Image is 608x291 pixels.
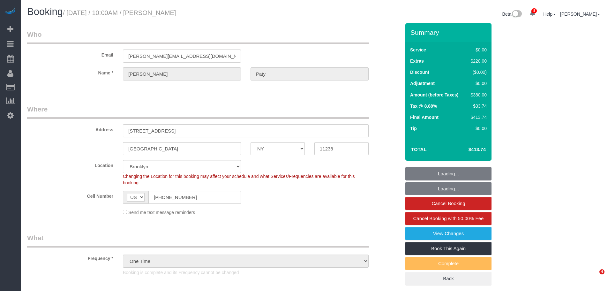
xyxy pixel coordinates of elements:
input: City [123,142,241,155]
small: / [DATE] / 10:00AM / [PERSON_NAME] [63,9,176,16]
legend: What [27,233,369,248]
legend: Who [27,30,369,44]
iframe: Intercom live chat [586,269,602,285]
label: Final Amount [410,114,439,120]
a: Cancel Booking with 50.00% Fee [405,212,492,225]
label: Tip [410,125,417,132]
label: Extras [410,58,424,64]
label: Address [22,124,118,133]
div: $0.00 [468,80,487,87]
div: $33.74 [468,103,487,109]
img: New interface [511,10,522,19]
legend: Where [27,104,369,119]
p: Booking is complete and its Frequency cannot be changed [123,269,369,276]
label: Tax @ 8.88% [410,103,437,109]
a: Help [543,11,556,17]
label: Cell Number [22,191,118,199]
input: Last Name [251,67,369,80]
label: Amount (before Taxes) [410,92,458,98]
a: View Changes [405,227,492,240]
div: $220.00 [468,58,487,64]
a: Cancel Booking [405,197,492,210]
label: Email [22,50,118,58]
h3: Summary [410,29,488,36]
a: Beta [502,11,522,17]
label: Service [410,47,426,53]
label: Discount [410,69,429,75]
span: Cancel Booking with 50.00% Fee [413,216,484,221]
a: 8 [526,6,539,20]
input: Zip Code [314,142,369,155]
div: $413.74 [468,114,487,120]
span: 8 [531,8,537,13]
h4: $413.74 [449,147,486,152]
span: 4 [599,269,604,274]
label: Frequency * [22,253,118,262]
input: Cell Number [148,191,241,204]
label: Location [22,160,118,169]
label: Adjustment [410,80,435,87]
strong: Total [411,147,427,152]
div: $0.00 [468,47,487,53]
span: Booking [27,6,63,17]
span: Changing the Location for this booking may affect your schedule and what Services/Frequencies are... [123,174,355,185]
div: ($0.00) [468,69,487,75]
input: First Name [123,67,241,80]
span: Send me text message reminders [128,210,195,215]
input: Email [123,50,241,63]
a: Book This Again [405,242,492,255]
div: $0.00 [468,125,487,132]
img: Automaid Logo [4,6,17,15]
div: $380.00 [468,92,487,98]
a: Back [405,272,492,285]
a: [PERSON_NAME] [560,11,600,17]
label: Name * [22,67,118,76]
